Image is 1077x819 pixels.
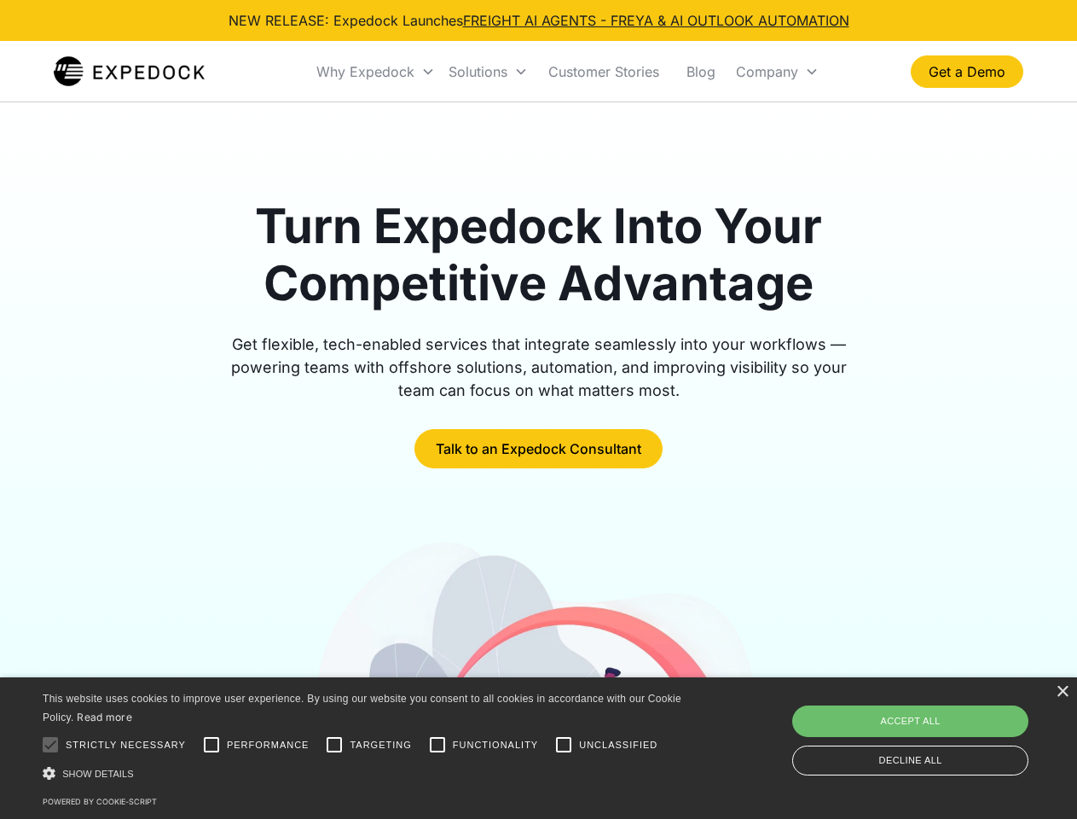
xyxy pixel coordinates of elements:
[54,55,205,89] a: home
[350,738,411,752] span: Targeting
[579,738,657,752] span: Unclassified
[43,764,687,782] div: Show details
[414,429,663,468] a: Talk to an Expedock Consultant
[211,198,866,312] h1: Turn Expedock Into Your Competitive Advantage
[211,333,866,402] div: Get flexible, tech-enabled services that integrate seamlessly into your workflows — powering team...
[316,63,414,80] div: Why Expedock
[729,43,825,101] div: Company
[62,769,134,779] span: Show details
[673,43,729,101] a: Blog
[442,43,535,101] div: Solutions
[453,738,538,752] span: Functionality
[77,711,132,723] a: Read more
[310,43,442,101] div: Why Expedock
[227,738,310,752] span: Performance
[66,738,186,752] span: Strictly necessary
[43,797,157,806] a: Powered by cookie-script
[736,63,798,80] div: Company
[911,55,1023,88] a: Get a Demo
[43,693,681,724] span: This website uses cookies to improve user experience. By using our website you consent to all coo...
[449,63,507,80] div: Solutions
[793,635,1077,819] iframe: Chat Widget
[463,12,849,29] a: FREIGHT AI AGENTS - FREYA & AI OUTLOOK AUTOMATION
[229,10,849,31] div: NEW RELEASE: Expedock Launches
[54,55,205,89] img: Expedock Logo
[535,43,673,101] a: Customer Stories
